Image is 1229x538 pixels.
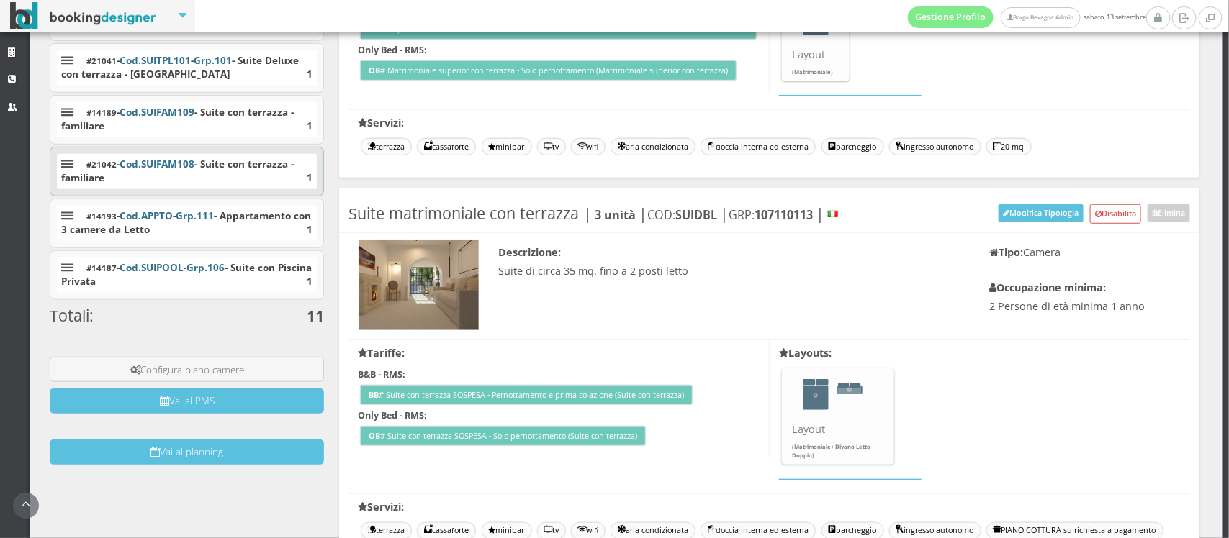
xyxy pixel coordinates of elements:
[359,500,405,514] b: Servizi:
[57,102,317,137] div: - - Suite con terrazza - familiare
[120,106,194,119] span: Cod.
[86,159,117,170] b: #21042
[207,261,225,274] b: 106
[847,388,852,392] span: 7
[701,138,816,155] h5: doccia interna ed esterna
[908,6,1146,28] span: sabato, 13 settembre
[307,68,313,81] strong: 1
[595,207,636,223] b: 3 unità
[792,443,870,460] small: (Matrimoniale + Divano Letto Doppio )
[141,158,194,170] b: SUIFAM108
[792,68,833,76] small: (Matrimoniale )
[186,261,225,274] span: Grp.
[989,300,1180,312] h4: 2 Persone di età minima 1 anno
[417,138,476,155] h5: cassaforte
[578,142,586,150] i: wifi
[989,281,1106,294] b: Occupazione minima:
[360,385,693,405] h5: # Suite con terrazza SOSPESA - Pernottamento e prima colazione (Suite con terrazza)
[369,389,379,400] b: BB
[994,526,1001,534] i: PIANO COTTURA su richiesta a pagamento
[482,138,532,155] h5: minibar
[821,138,884,155] h5: parcheggio
[86,211,117,222] b: #14193
[141,209,173,222] b: APPTO
[424,142,432,150] i: cassaforte
[86,263,117,273] b: #14187
[86,107,117,118] b: #14189
[120,158,194,170] span: Cod.
[544,142,552,150] i: tv
[369,430,380,441] b: OB
[50,357,324,382] button: Configura piano camere
[360,426,646,446] h5: # Suite con terrazza SOSPESA - Solo pernottamento (Suite con terrazza)
[50,439,324,465] button: Vai al planning
[989,245,1023,259] b: Tipo:
[57,206,317,241] div: - - - Appartamento con 3 camere da Letto
[307,171,313,185] strong: 1
[729,207,816,223] small: GRP:
[708,142,716,150] i: doccia interna ed esterna
[368,142,376,150] i: terrazza
[803,379,829,410] div: Matrimoniale
[307,306,324,325] strong: 11
[489,527,496,535] i: minibar
[307,275,313,288] strong: 1
[359,240,480,330] img: 5
[618,526,626,534] i: aria condizionata
[989,246,1180,258] h4: Camera
[359,116,405,129] b: Servizi:
[86,55,117,66] b: #21041
[10,2,156,30] img: BookingDesigner.com
[578,526,586,534] i: wifi
[57,154,317,189] div: - - Suite con terrazza - familiare
[194,54,232,67] span: Grp.
[176,209,214,222] span: Grp.
[215,54,232,67] b: 101
[889,138,981,155] h5: ingresso autonomo
[197,209,214,222] b: 111
[141,54,191,67] b: SUITPL101
[57,257,317,293] div: - - - Suite con Piscina Privata
[359,44,428,56] b: Only Bed - RMS:
[571,138,606,155] h5: wifi
[307,223,313,237] strong: 1
[837,379,863,398] div: Divano Letto Doppio
[618,142,626,150] i: aria condizionata
[360,60,737,81] h5: # Matrimoniale superior con terrazza - Solo pernottamento (Matrimoniale superior con terrazza)
[829,142,837,150] i: parcheggio
[755,207,813,223] b: 107110113
[120,261,184,274] span: Cod.
[369,65,380,76] b: OB
[544,526,552,534] i: tv
[792,423,884,435] h4: Layout
[792,48,839,60] h4: Layout
[348,204,841,223] h3: Suite matrimoniale con terrazza | | | |
[611,138,695,155] h5: aria condizionata
[50,388,324,414] button: Vai al PMS
[708,526,716,534] i: doccia interna ed esterna
[498,245,561,259] b: Descrizione:
[141,261,184,274] b: SUIPOOL
[1148,204,1190,222] button: Elimina
[814,393,818,398] span: 1
[1001,7,1080,28] a: Borgo Bevagna Admin
[896,142,904,150] i: ingresso autonomo
[424,526,432,534] i: cassaforte
[647,207,720,223] small: COD:
[361,138,412,155] h5: terrazza
[829,526,837,534] i: parcheggio
[1090,204,1142,224] button: Disabilita
[537,138,566,155] h5: tv
[779,346,832,360] b: Layouts:
[999,204,1084,222] button: Modifica Tipologia
[986,138,1032,155] h5: 20 mq
[489,144,496,152] i: minibar
[896,526,904,534] i: ingresso autonomo
[498,265,970,277] h4: Suite di circa 35 mq. fino a 2 posti letto
[908,6,994,28] a: Gestione Profilo
[120,209,173,222] span: Cod.
[57,50,317,86] div: - - - Suite Deluxe con terrazza - [GEOGRAPHIC_DATA]
[675,207,717,223] b: SUIDBL
[368,526,376,534] i: terrazza
[359,346,405,360] b: Tariffe:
